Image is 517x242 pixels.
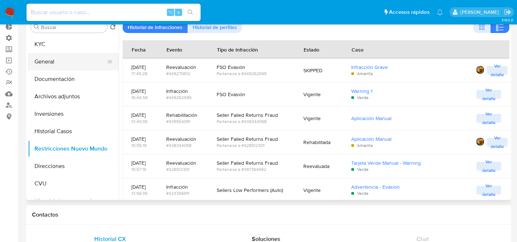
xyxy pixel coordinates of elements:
button: Documentación [28,70,119,88]
button: Restricciones Nuevo Mundo [28,140,119,157]
button: Inversiones [28,105,119,123]
button: KYC [28,36,119,53]
input: Buscar [41,24,104,30]
button: General [28,53,113,70]
span: s [177,9,180,16]
h1: Contactos [32,211,505,218]
button: Buscar [34,24,40,30]
span: ⌥ [168,9,173,16]
button: Historial de conversaciones [28,192,119,210]
button: search-icon [183,7,198,17]
a: Salir [504,8,512,16]
span: 3.160.0 [501,17,513,23]
button: CVU [28,175,119,192]
button: Volver al orden por defecto [110,24,116,32]
input: Buscar usuario o caso... [26,8,201,17]
span: Accesos rápidos [389,8,430,16]
button: Historial Casos [28,123,119,140]
button: Direcciones [28,157,119,175]
button: Archivos adjuntos [28,88,119,105]
p: facundo.marin@mercadolibre.com [460,9,501,16]
a: Notificaciones [437,9,443,15]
